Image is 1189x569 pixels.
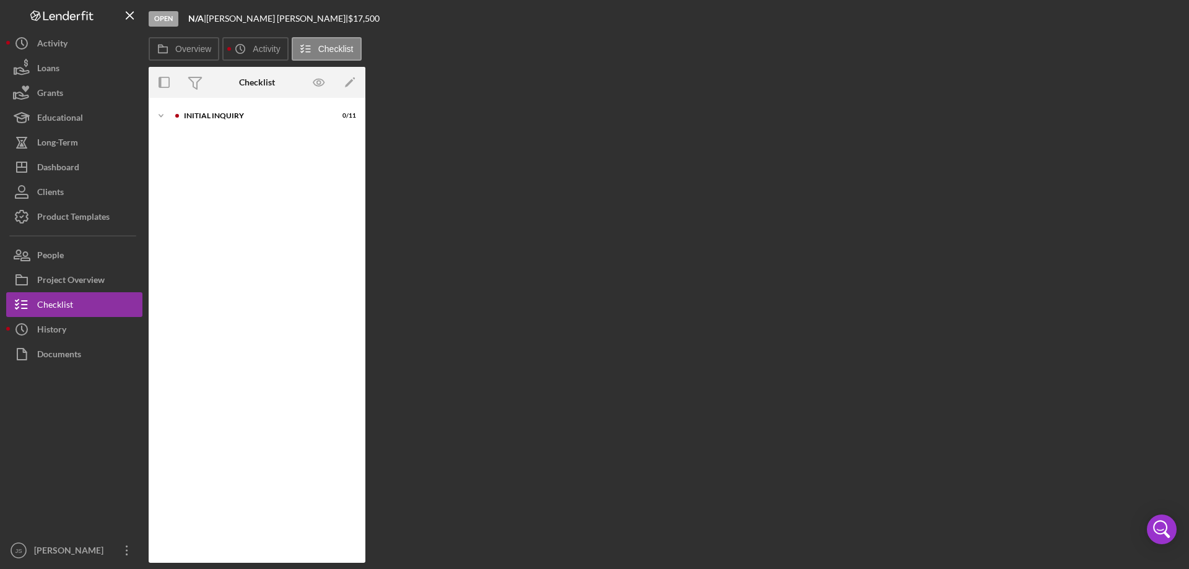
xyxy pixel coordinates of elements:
[37,180,64,207] div: Clients
[206,14,348,24] div: [PERSON_NAME] [PERSON_NAME] |
[1147,515,1177,544] div: Open Intercom Messenger
[37,31,68,59] div: Activity
[6,130,142,155] button: Long-Term
[175,44,211,54] label: Overview
[37,292,73,320] div: Checklist
[334,112,356,119] div: 0 / 11
[188,14,206,24] div: |
[37,155,79,183] div: Dashboard
[239,77,275,87] div: Checklist
[253,44,280,54] label: Activity
[15,547,22,554] text: JS
[6,292,142,317] button: Checklist
[37,243,64,271] div: People
[184,112,325,119] div: Initial Inquiry
[37,267,105,295] div: Project Overview
[6,204,142,229] button: Product Templates
[6,180,142,204] button: Clients
[318,44,354,54] label: Checklist
[37,80,63,108] div: Grants
[149,37,219,61] button: Overview
[37,130,78,158] div: Long-Term
[6,105,142,130] button: Educational
[37,56,59,84] div: Loans
[188,13,204,24] b: N/A
[6,538,142,563] button: JS[PERSON_NAME]
[37,342,81,370] div: Documents
[6,31,142,56] button: Activity
[6,80,142,105] button: Grants
[222,37,288,61] button: Activity
[37,105,83,133] div: Educational
[6,342,142,367] button: Documents
[6,267,142,292] button: Project Overview
[31,538,111,566] div: [PERSON_NAME]
[6,56,142,80] button: Loans
[292,37,362,61] button: Checklist
[348,13,380,24] span: $17,500
[6,243,142,267] button: People
[37,317,66,345] div: History
[6,155,142,180] button: Dashboard
[149,11,178,27] div: Open
[37,204,110,232] div: Product Templates
[6,317,142,342] button: History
